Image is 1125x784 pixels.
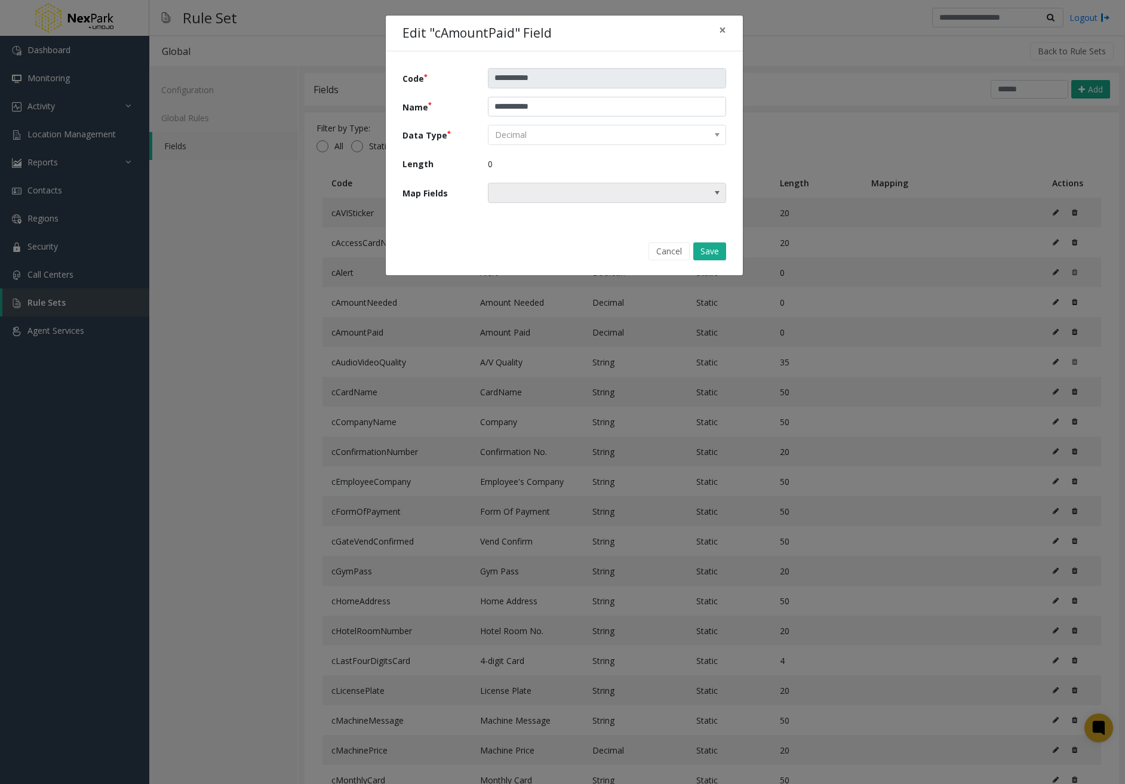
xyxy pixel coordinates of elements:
[488,183,726,203] kendo-dropdowntree: null
[394,68,479,88] label: Code
[648,242,690,260] button: Cancel
[402,24,552,43] h4: Edit "cAmountPaid" Field
[394,125,479,145] label: Data Type
[488,153,726,174] p: 0
[693,242,726,260] button: Save
[711,16,734,45] button: Close
[394,153,479,174] label: Length
[394,97,479,117] label: Name
[394,183,479,203] label: Map Fields
[719,21,726,38] span: ×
